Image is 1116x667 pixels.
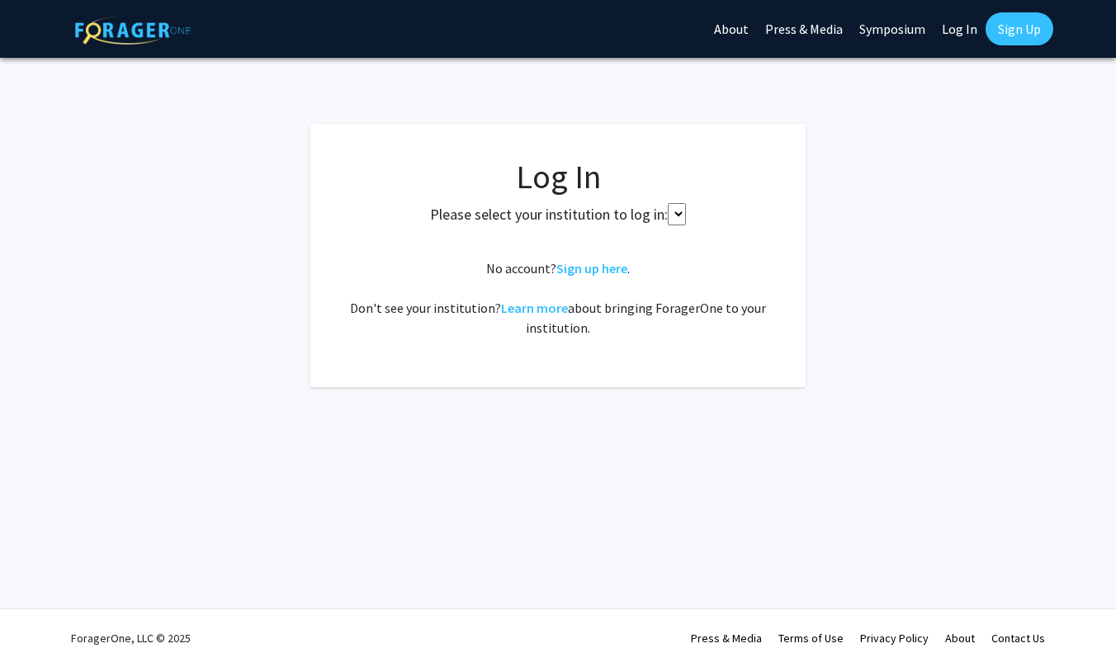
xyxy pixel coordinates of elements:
a: Press & Media [691,631,762,646]
h1: Log In [343,157,773,196]
div: ForagerOne, LLC © 2025 [71,609,191,667]
iframe: Chat [1046,593,1104,655]
a: Terms of Use [778,631,844,646]
img: ForagerOne Logo [75,16,191,45]
a: Contact Us [991,631,1045,646]
a: About [945,631,975,646]
a: Privacy Policy [860,631,929,646]
a: Sign Up [986,12,1053,45]
a: Learn more about bringing ForagerOne to your institution [501,300,568,316]
div: No account? . Don't see your institution? about bringing ForagerOne to your institution. [343,258,773,338]
label: Please select your institution to log in: [430,203,668,225]
a: Sign up here [556,260,627,277]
